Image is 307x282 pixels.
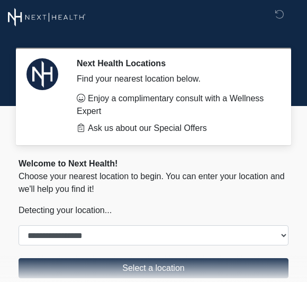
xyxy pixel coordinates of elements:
[77,73,273,85] div: Find your nearest location below.
[19,206,112,215] span: Detecting your location...
[26,58,58,90] img: Agent Avatar
[19,258,288,278] button: Select a location
[19,157,288,170] div: Welcome to Next Health!
[19,172,285,193] span: Choose your nearest location to begin. You can enter your location and we'll help you find it!
[77,92,273,118] li: Enjoy a complimentary consult with a Wellness Expert
[77,122,273,135] li: Ask us about our Special Offers
[8,8,86,27] img: Next Health Wellness Logo
[77,58,273,68] h2: Next Health Locations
